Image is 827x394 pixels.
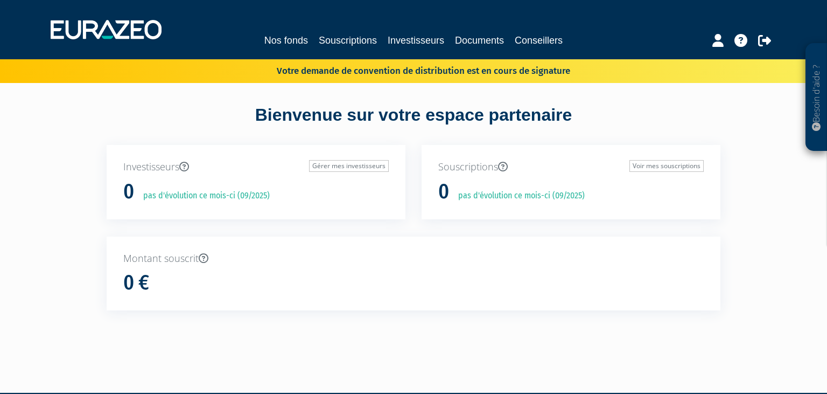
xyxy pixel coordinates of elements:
[123,181,134,203] h1: 0
[319,33,377,48] a: Souscriptions
[438,181,449,203] h1: 0
[810,49,823,146] p: Besoin d'aide ?
[629,160,704,172] a: Voir mes souscriptions
[123,160,389,174] p: Investisseurs
[438,160,704,174] p: Souscriptions
[99,103,728,145] div: Bienvenue sur votre espace partenaire
[123,272,149,294] h1: 0 €
[264,33,308,48] a: Nos fonds
[309,160,389,172] a: Gérer mes investisseurs
[246,62,570,78] p: Votre demande de convention de distribution est en cours de signature
[515,33,563,48] a: Conseillers
[51,20,162,39] img: 1732889491-logotype_eurazeo_blanc_rvb.png
[136,190,270,202] p: pas d'évolution ce mois-ci (09/2025)
[123,252,704,266] p: Montant souscrit
[451,190,585,202] p: pas d'évolution ce mois-ci (09/2025)
[388,33,444,48] a: Investisseurs
[455,33,504,48] a: Documents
